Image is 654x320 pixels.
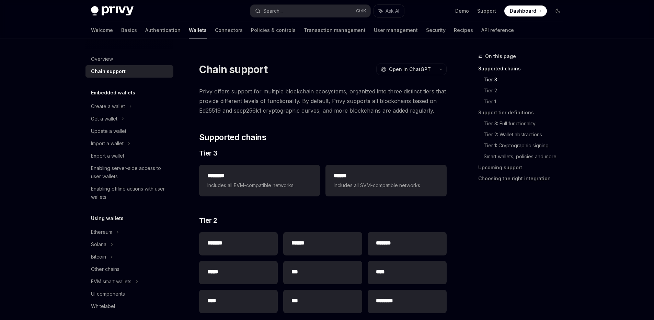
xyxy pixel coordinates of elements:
[91,115,117,123] div: Get a wallet
[91,102,125,111] div: Create a wallet
[478,173,569,184] a: Choosing the right integration
[304,22,366,38] a: Transaction management
[91,185,169,201] div: Enabling offline actions with user wallets
[91,152,124,160] div: Export a wallet
[91,302,115,310] div: Whitelabel
[504,5,547,16] a: Dashboard
[478,107,569,118] a: Support tier definitions
[484,85,569,96] a: Tier 2
[386,8,399,14] span: Ask AI
[91,240,106,249] div: Solana
[85,150,173,162] a: Export a wallet
[91,89,135,97] h5: Embedded wallets
[356,8,366,14] span: Ctrl K
[199,132,266,143] span: Supported chains
[426,22,446,38] a: Security
[199,63,267,76] h1: Chain support
[374,22,418,38] a: User management
[85,183,173,203] a: Enabling offline actions with user wallets
[484,129,569,140] a: Tier 2: Wallet abstractions
[484,74,569,85] a: Tier 3
[85,288,173,300] a: UI components
[91,253,106,261] div: Bitcoin
[85,263,173,275] a: Other chains
[85,125,173,137] a: Update a wallet
[374,5,404,17] button: Ask AI
[251,22,296,38] a: Policies & controls
[552,5,563,16] button: Toggle dark mode
[91,228,112,236] div: Ethereum
[91,139,124,148] div: Import a wallet
[478,162,569,173] a: Upcoming support
[207,181,312,190] span: Includes all EVM-compatible networks
[91,214,124,222] h5: Using wallets
[454,22,473,38] a: Recipes
[91,277,131,286] div: EVM smart wallets
[485,52,516,60] span: On this page
[199,216,217,225] span: Tier 2
[91,22,113,38] a: Welcome
[199,148,218,158] span: Tier 3
[91,55,113,63] div: Overview
[85,300,173,312] a: Whitelabel
[455,8,469,14] a: Demo
[484,96,569,107] a: Tier 1
[85,53,173,65] a: Overview
[91,67,126,76] div: Chain support
[484,140,569,151] a: Tier 1: Cryptographic signing
[145,22,181,38] a: Authentication
[263,7,283,15] div: Search...
[215,22,243,38] a: Connectors
[484,151,569,162] a: Smart wallets, policies and more
[477,8,496,14] a: Support
[484,118,569,129] a: Tier 3: Full functionality
[478,63,569,74] a: Supported chains
[199,87,447,115] span: Privy offers support for multiple blockchain ecosystems, organized into three distinct tiers that...
[334,181,438,190] span: Includes all SVM-compatible networks
[91,6,134,16] img: dark logo
[91,127,126,135] div: Update a wallet
[91,164,169,181] div: Enabling server-side access to user wallets
[481,22,514,38] a: API reference
[189,22,207,38] a: Wallets
[325,165,446,196] a: **** *Includes all SVM-compatible networks
[85,162,173,183] a: Enabling server-side access to user wallets
[199,165,320,196] a: **** ***Includes all EVM-compatible networks
[510,8,536,14] span: Dashboard
[389,66,431,73] span: Open in ChatGPT
[85,65,173,78] a: Chain support
[91,265,119,273] div: Other chains
[376,64,435,75] button: Open in ChatGPT
[91,290,125,298] div: UI components
[121,22,137,38] a: Basics
[250,5,370,17] button: Search...CtrlK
